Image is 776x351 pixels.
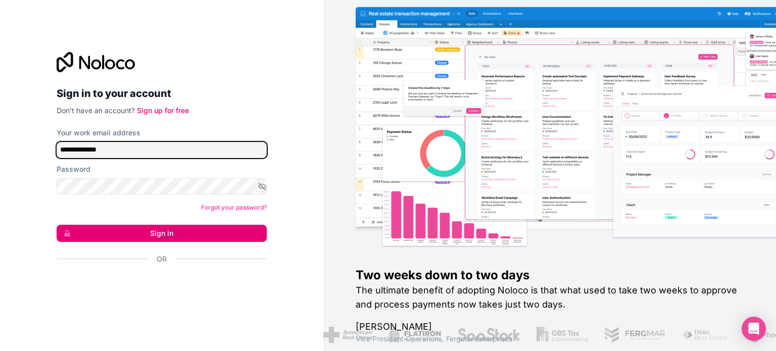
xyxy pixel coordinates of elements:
[57,164,90,174] label: Password
[57,178,267,194] input: Password
[52,275,264,297] iframe: Sign in with Google Button
[157,254,167,264] span: Or
[331,327,383,343] img: /assets/flatiron-C8eUkumj.png
[57,106,135,115] span: Don't have an account?
[356,267,744,283] h1: Two weeks down to two days
[57,225,267,242] button: Sign in
[57,142,267,158] input: Email address
[57,84,267,103] h2: Sign in to your account
[356,320,744,334] h1: [PERSON_NAME]
[356,334,744,344] h1: Vice President Operations , Fergmar Enterprises
[742,317,766,341] div: Open Intercom Messenger
[137,106,189,115] a: Sign up for free
[201,204,267,211] a: Forgot your password?
[356,283,744,312] h2: The ultimate benefit of adopting Noloco is that what used to take two weeks to approve and proces...
[57,128,140,138] label: Your work email address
